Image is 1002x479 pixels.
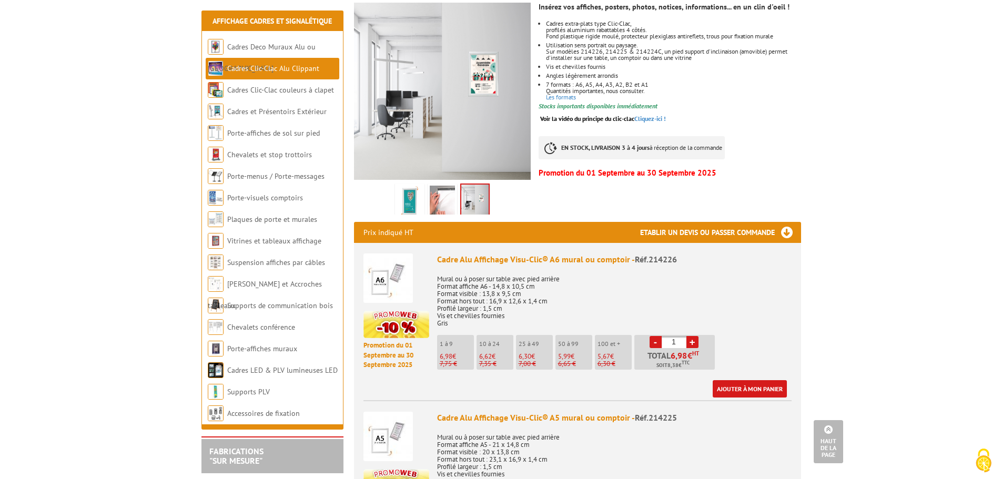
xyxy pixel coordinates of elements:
[687,351,692,360] span: €
[598,360,632,368] p: 6,30 €
[686,336,699,348] a: +
[479,360,513,368] p: 7,35 €
[227,171,325,181] a: Porte-menus / Porte-messages
[208,190,224,206] img: Porte-visuels comptoirs
[437,253,792,266] div: Cadre Alu Affichage Visu-Clic® A6 mural ou comptoir -
[682,360,690,365] sup: TTC
[208,279,322,310] a: [PERSON_NAME] et Accroches tableaux
[558,360,592,368] p: 6,65 €
[227,85,334,95] a: Cadres Clic-Clac couleurs à clapet
[539,102,657,110] font: Stocks importants disponibles immédiatement
[713,380,787,398] a: Ajouter à mon panier
[208,233,224,249] img: Vitrines et tableaux affichage
[227,344,297,353] a: Porte-affiches muraux
[208,168,224,184] img: Porte-menus / Porte-messages
[546,73,801,79] li: Angles légèrement arrondis
[637,351,715,370] p: Total
[540,115,634,123] span: Voir la vidéo du principe du clic-clac
[208,341,224,356] img: Porte-affiches muraux
[965,443,1002,479] button: Cookies (fenêtre modale)
[440,340,474,348] p: 1 à 9
[363,253,413,303] img: Cadre Alu Affichage Visu-Clic® A6 mural ou comptoir
[440,353,474,360] p: €
[437,412,792,424] div: Cadre Alu Affichage Visu-Clic® A5 mural ou comptoir -
[650,336,662,348] a: -
[227,365,338,375] a: Cadres LED & PLV lumineuses LED
[598,352,610,361] span: 5,67
[208,319,224,335] img: Chevalets conférence
[227,215,317,224] a: Plaques de porte et murales
[227,409,300,418] a: Accessoires de fixation
[546,81,801,94] p: 7 formats : A6, A5, A4, A3, A2, B2 et A1 Quantités importantes, nous consulter.
[227,387,270,396] a: Supports PLV
[558,352,571,361] span: 5,99
[363,222,413,243] p: Prix indiqué HT
[363,311,429,338] img: promotion
[814,420,843,463] a: Haut de la page
[209,446,264,466] a: FABRICATIONS"Sur Mesure"
[479,340,513,348] p: 10 à 24
[208,42,316,73] a: Cadres Deco Muraux Alu ou [GEOGRAPHIC_DATA]
[656,361,690,370] span: Soit €
[635,254,677,264] span: Réf.214226
[558,340,592,348] p: 50 à 99
[208,125,224,141] img: Porte-affiches de sol sur pied
[227,128,320,138] a: Porte-affiches de sol sur pied
[598,340,632,348] p: 100 et +
[461,185,489,217] img: cadre_clic_clac_214226.jpg
[519,353,553,360] p: €
[546,42,801,61] li: Utilisation sens portrait ou paysage. Sur modèles 214226, 214225 & 214224C, un pied support d'inc...
[539,136,725,159] p: à réception de la commande
[397,186,422,218] img: cadres_aluminium_clic_clac_214226_4.jpg
[430,186,455,218] img: cadre_alu_affichage_visu_clic_a6_a5_a4_a3_a2_a1_b2_214226_214225_214224c_214224_214223_214222_214...
[354,3,531,180] img: cadre_clic_clac_214226.jpg
[667,361,679,370] span: 8,38
[692,350,699,357] sup: HT
[640,222,801,243] h3: Etablir un devis ou passer commande
[363,412,413,461] img: Cadre Alu Affichage Visu-Clic® A5 mural ou comptoir
[227,107,327,116] a: Cadres et Présentoirs Extérieur
[208,362,224,378] img: Cadres LED & PLV lumineuses LED
[558,353,592,360] p: €
[208,39,224,55] img: Cadres Deco Muraux Alu ou Bois
[227,193,303,202] a: Porte-visuels comptoirs
[227,64,319,73] a: Cadres Clic-Clac Alu Clippant
[208,104,224,119] img: Cadres et Présentoirs Extérieur
[227,301,333,310] a: Supports de communication bois
[227,258,325,267] a: Suspension affiches par câbles
[519,360,553,368] p: 7,00 €
[227,236,321,246] a: Vitrines et tableaux affichage
[479,353,513,360] p: €
[208,254,224,270] img: Suspension affiches par câbles
[519,352,531,361] span: 6,30
[546,21,801,39] li: Cadres extra-plats type Clic-Clac, profilés aluminium rabattables 4 côtés. Fond plastique rigide ...
[208,211,224,227] img: Plaques de porte et murales
[208,147,224,162] img: Chevalets et stop trottoirs
[212,16,332,26] a: Affichage Cadres et Signalétique
[539,170,801,176] p: Promotion du 01 Septembre au 30 Septembre 2025
[440,352,452,361] span: 6,98
[970,447,997,474] img: Cookies (fenêtre modale)
[635,412,677,423] span: Réf.214225
[561,144,650,151] strong: EN STOCK, LIVRAISON 3 à 4 jours
[437,268,792,327] p: Mural ou à poser sur table avec pied arrière Format affiche A6 - 14,8 x 10,5 cm Format visible : ...
[540,115,666,123] a: Voir la vidéo du principe du clic-clacCliquez-ici !
[479,352,492,361] span: 6,62
[227,150,312,159] a: Chevalets et stop trottoirs
[539,2,790,12] strong: Insérez vos affiches, posters, photos, notices, informations... en un clin d'oeil !
[208,276,224,292] img: Cimaises et Accroches tableaux
[671,351,687,360] span: 6,98
[208,384,224,400] img: Supports PLV
[546,64,801,70] p: Vis et chevilles fournis
[208,405,224,421] img: Accessoires de fixation
[363,341,429,370] p: Promotion du 01 Septembre au 30 Septembre 2025
[227,322,295,332] a: Chevalets conférence
[519,340,553,348] p: 25 à 49
[598,353,632,360] p: €
[546,93,576,101] a: Les formats
[208,82,224,98] img: Cadres Clic-Clac couleurs à clapet
[440,360,474,368] p: 7,75 €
